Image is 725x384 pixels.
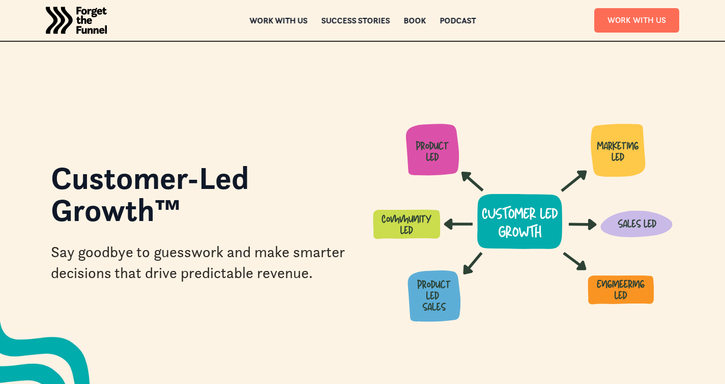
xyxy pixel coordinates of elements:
[440,17,476,24] a: Podcast
[249,17,307,24] a: Work with us
[321,17,390,24] a: Success Stories
[51,162,353,236] h1: Customer-Led Growth™
[403,17,426,24] a: Book
[51,242,353,283] div: Say goodbye to guesswork and make smarter decisions that drive predictable revenue.
[594,8,679,32] a: Work With Us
